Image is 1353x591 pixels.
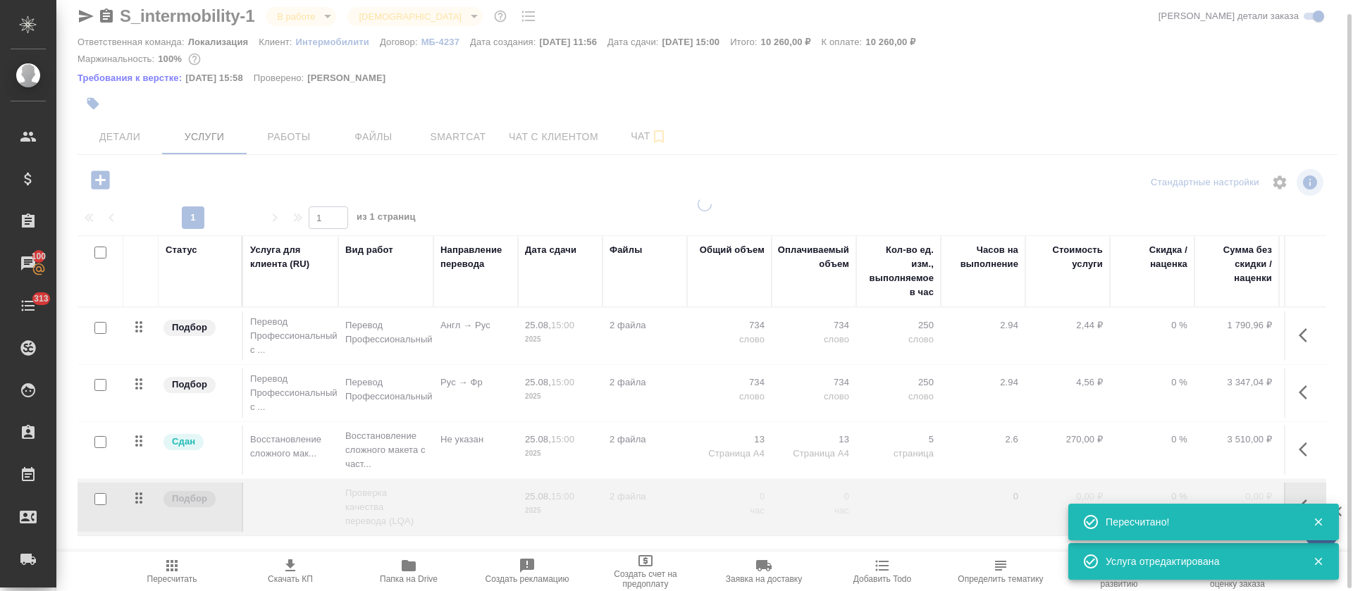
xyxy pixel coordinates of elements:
[595,569,696,589] span: Создать счет на предоплату
[25,292,57,306] span: 313
[1304,516,1333,528] button: Закрыть
[380,574,438,584] span: Папка на Drive
[113,552,231,591] button: Пересчитать
[586,552,705,591] button: Создать счет на предоплату
[23,249,55,263] span: 100
[778,243,849,271] div: Оплачиваемый объем
[1201,243,1272,285] div: Сумма без скидки / наценки
[147,574,197,584] span: Пересчитать
[958,574,1043,584] span: Определить тематику
[1106,515,1292,529] div: Пересчитано!
[948,243,1018,271] div: Часов на выполнение
[705,552,823,591] button: Заявка на доставку
[1060,552,1178,591] button: Призвать менеджера по развитию
[250,243,331,271] div: Услуга для клиента (RU)
[486,574,569,584] span: Создать рекламацию
[4,288,53,323] a: 313
[440,243,511,271] div: Направление перевода
[726,574,802,584] span: Заявка на доставку
[1290,318,1324,352] button: Показать кнопки
[231,552,350,591] button: Скачать КП
[172,378,207,392] p: Подбор
[525,243,576,257] div: Дата сдачи
[1106,554,1292,568] div: Услуга отредактирована
[610,243,642,257] div: Файлы
[4,246,53,281] a: 100
[172,492,207,506] p: Подбор
[172,321,207,335] p: Подбор
[172,435,195,449] p: Сдан
[350,552,468,591] button: Папка на Drive
[1032,243,1103,271] div: Стоимость услуги
[823,552,941,591] button: Добавить Todo
[941,552,1060,591] button: Определить тематику
[1117,243,1187,271] div: Скидка / наценка
[853,574,911,584] span: Добавить Todo
[166,243,197,257] div: Статус
[1304,555,1333,568] button: Закрыть
[1290,375,1324,409] button: Показать кнопки
[700,243,765,257] div: Общий объем
[345,243,393,257] div: Вид работ
[268,574,313,584] span: Скачать КП
[1290,490,1324,523] button: Показать кнопки
[468,552,586,591] button: Создать рекламацию
[863,243,934,299] div: Кол-во ед. изм., выполняемое в час
[1290,433,1324,466] button: Показать кнопки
